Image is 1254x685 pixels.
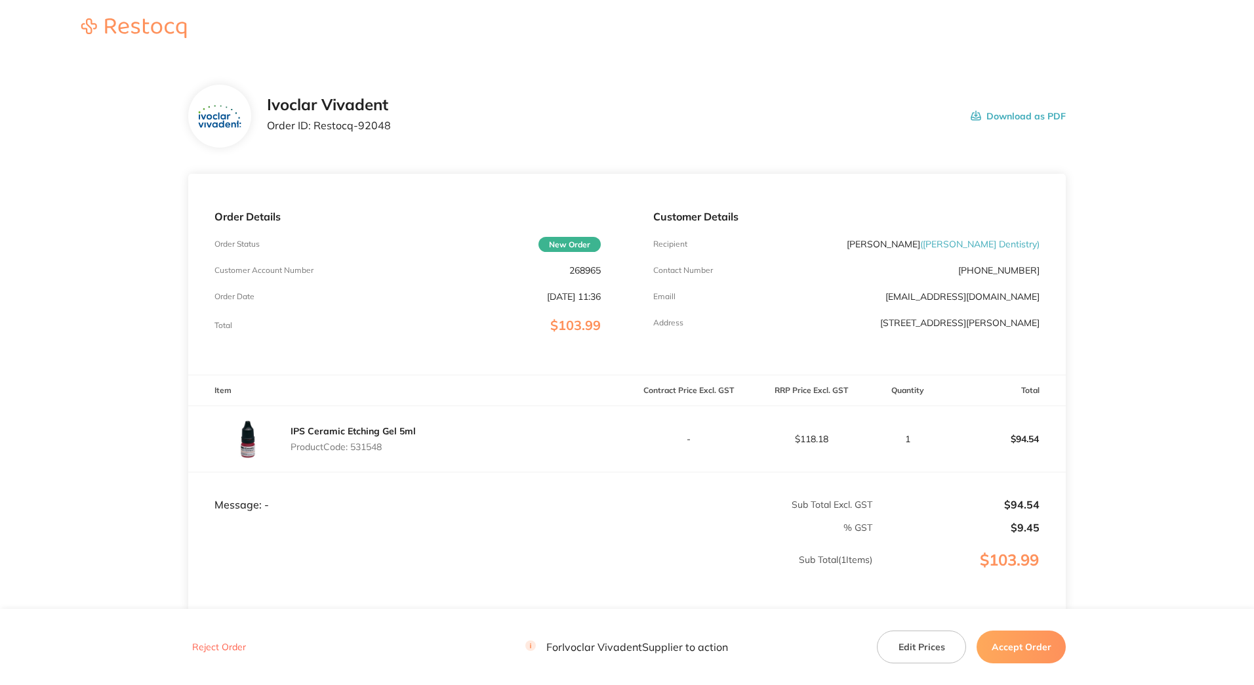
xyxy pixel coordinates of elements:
[267,119,391,131] p: Order ID: Restocq- 92048
[214,321,232,330] p: Total
[214,292,254,301] p: Order Date
[538,237,601,252] span: New Order
[188,642,250,654] button: Reject Order
[885,291,1040,302] a: [EMAIL_ADDRESS][DOMAIN_NAME]
[971,96,1066,136] button: Download as PDF
[291,442,416,452] p: Product Code: 531548
[68,18,199,40] a: Restocq logo
[525,641,728,654] p: For Ivoclar Vivadent Supplier to action
[847,239,1040,249] p: [PERSON_NAME]
[214,266,313,275] p: Customer Account Number
[627,375,750,406] th: Contract Price Excl. GST
[977,631,1066,663] button: Accept Order
[267,96,391,114] h2: Ivoclar Vivadent
[958,265,1040,276] p: [PHONE_NUMBER]
[550,317,601,333] span: $103.99
[214,239,260,249] p: Order Status
[873,375,943,406] th: Quantity
[653,211,1040,222] p: Customer Details
[569,265,601,276] p: 268965
[188,472,627,511] td: Message: -
[874,522,1040,533] p: $9.45
[628,434,749,444] p: -
[874,434,942,444] p: 1
[291,425,416,437] a: IPS Ceramic Etching Gel 5ml
[653,239,687,249] p: Recipient
[189,554,872,591] p: Sub Total ( 1 Items)
[214,211,601,222] p: Order Details
[750,434,872,444] p: $118.18
[189,522,872,533] p: % GST
[198,105,241,128] img: ZTZpajdpOQ
[653,266,713,275] p: Contact Number
[188,375,627,406] th: Item
[214,406,280,472] img: ZGt5dWtzbw
[874,551,1065,596] p: $103.99
[943,375,1066,406] th: Total
[653,292,676,301] p: Emaill
[68,18,199,38] img: Restocq logo
[750,375,872,406] th: RRP Price Excl. GST
[944,423,1065,455] p: $94.54
[628,499,872,510] p: Sub Total Excl. GST
[653,318,683,327] p: Address
[874,499,1040,510] p: $94.54
[547,291,601,302] p: [DATE] 11:36
[880,318,1040,328] p: [STREET_ADDRESS][PERSON_NAME]
[920,238,1040,250] span: ( [PERSON_NAME] Dentistry )
[877,631,966,663] button: Edit Prices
